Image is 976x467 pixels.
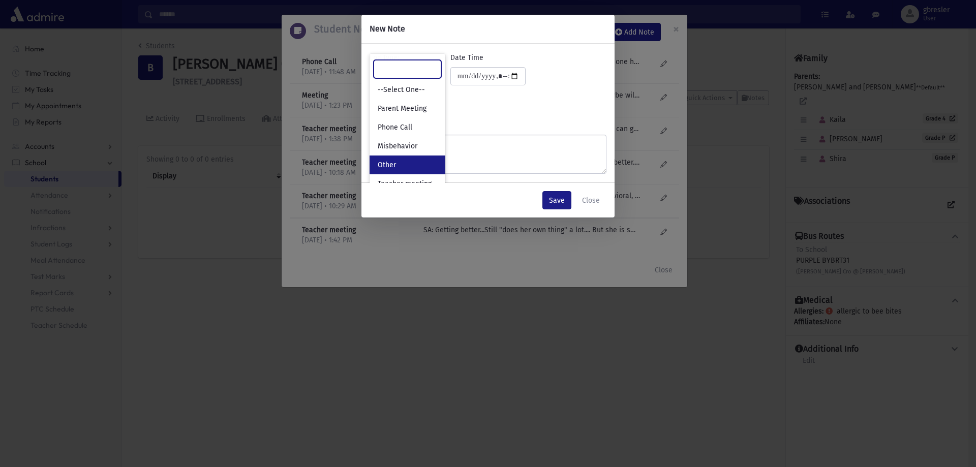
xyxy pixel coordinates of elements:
[378,160,396,170] span: Other
[450,52,483,63] label: Date Time
[575,191,606,209] button: Close
[378,85,425,95] span: --Select One--
[378,179,432,189] span: Teacher meeting
[542,191,571,209] button: Save
[378,104,426,114] span: Parent Meeting
[370,23,405,35] h6: New Note
[374,60,441,78] input: Search
[370,52,399,63] label: Log Type:
[378,122,412,133] span: Phone Call
[378,141,417,151] span: Misbehavior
